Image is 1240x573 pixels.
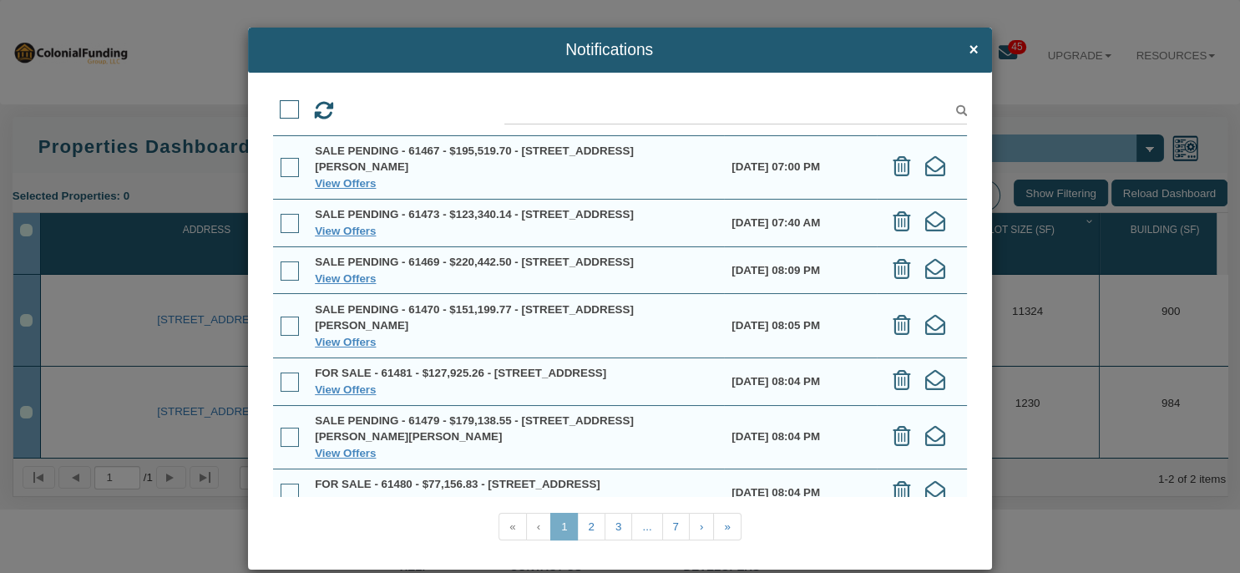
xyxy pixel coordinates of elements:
[315,225,376,237] a: View Offers
[724,294,877,357] td: [DATE] 08:05 PM
[724,405,877,469] td: [DATE] 08:04 PM
[315,365,716,381] div: FOR SALE - 61481 - $127,925.26 - [STREET_ADDRESS]
[315,206,716,222] div: SALE PENDING - 61473 - $123,340.14 - [STREET_ADDRESS]
[315,254,716,270] div: SALE PENDING - 61469 - $220,442.50 - [STREET_ADDRESS]
[499,513,526,540] a: «
[724,357,877,404] td: [DATE] 08:04 PM
[662,513,690,540] a: 7
[315,494,376,507] a: View Offers
[713,513,741,540] a: »
[724,246,877,293] td: [DATE] 08:09 PM
[526,513,551,540] a: ‹
[631,513,662,540] a: ...
[261,41,957,58] span: Notifications
[315,336,376,348] a: View Offers
[577,513,605,540] a: 2
[724,199,877,246] td: [DATE] 07:40 AM
[689,513,714,540] a: ›
[724,469,877,515] td: [DATE] 08:04 PM
[605,513,632,540] a: 3
[315,476,716,492] div: FOR SALE - 61480 - $77,156.83 - [STREET_ADDRESS]
[315,383,376,396] a: View Offers
[315,447,376,459] a: View Offers
[315,272,376,285] a: View Offers
[724,135,877,199] td: [DATE] 07:00 PM
[969,41,978,58] span: ×
[315,302,716,333] div: SALE PENDING - 61470 - $151,199.77 - [STREET_ADDRESS][PERSON_NAME]
[315,177,376,190] a: View Offers
[315,413,716,444] div: SALE PENDING - 61479 - $179,138.55 - [STREET_ADDRESS][PERSON_NAME][PERSON_NAME]
[315,143,716,175] div: SALE PENDING - 61467 - $195,519.70 - [STREET_ADDRESS][PERSON_NAME]
[550,513,578,540] a: 1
